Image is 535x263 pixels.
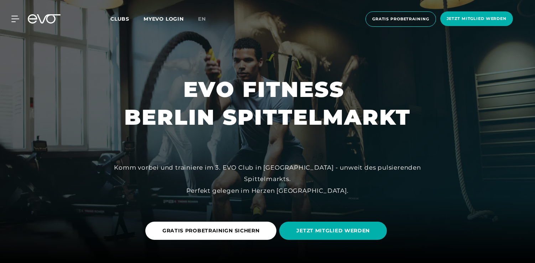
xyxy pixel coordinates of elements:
a: MYEVO LOGIN [144,16,184,22]
a: Gratis Probetraining [363,11,438,27]
span: en [198,16,206,22]
a: en [198,15,214,23]
span: Jetzt Mitglied werden [447,16,507,22]
span: Gratis Probetraining [372,16,429,22]
a: JETZT MITGLIED WERDEN [279,216,390,245]
span: JETZT MITGLIED WERDEN [296,227,370,234]
a: Jetzt Mitglied werden [438,11,515,27]
div: Komm vorbei und trainiere im 3. EVO Club in [GEOGRAPHIC_DATA] - unweit des pulsierenden Spittelma... [107,162,428,196]
a: Clubs [110,15,144,22]
span: Clubs [110,16,129,22]
a: GRATIS PROBETRAINIGN SICHERN [145,216,280,245]
h1: EVO FITNESS BERLIN SPITTELMARKT [124,76,411,131]
span: GRATIS PROBETRAINIGN SICHERN [162,227,260,234]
